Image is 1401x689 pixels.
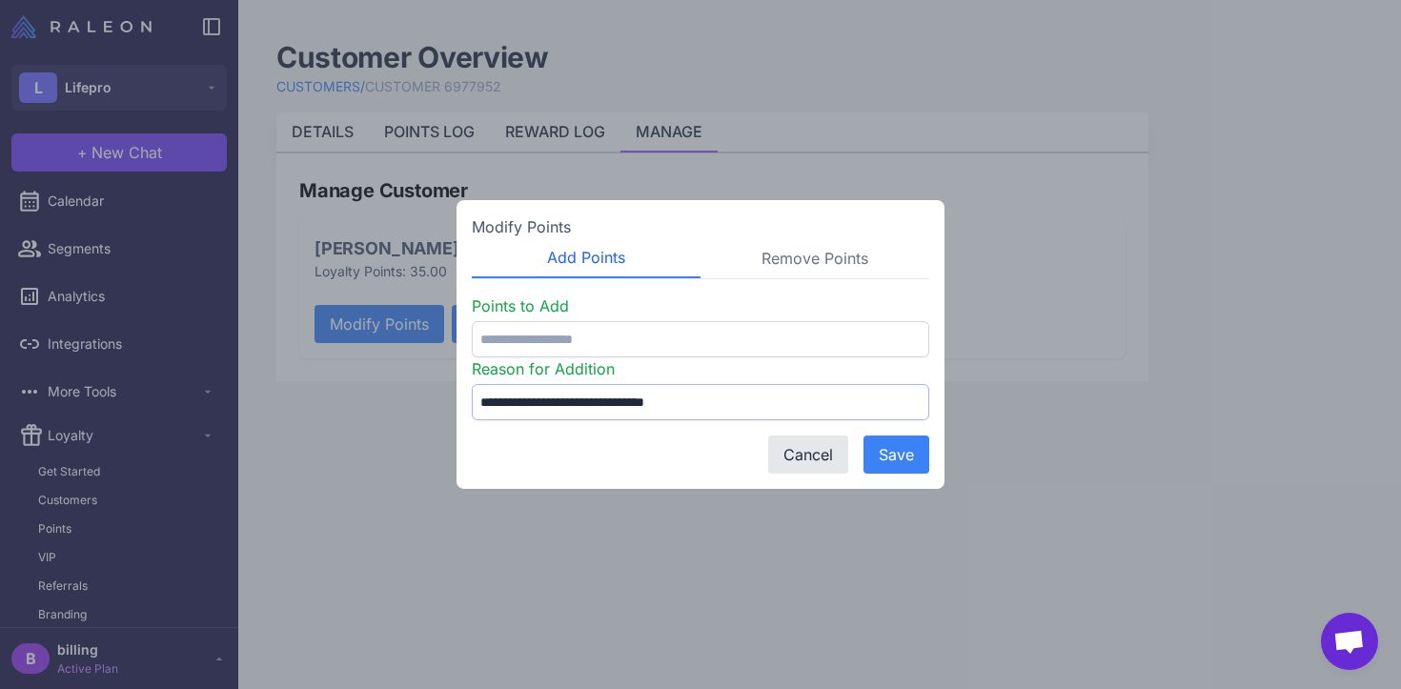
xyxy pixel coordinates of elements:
button: Remove Points [700,238,929,278]
h5: Modify Points [472,215,929,238]
button: Save [863,436,929,474]
button: Cancel [768,436,848,474]
a: Open chat [1321,613,1378,670]
label: Points to Add [472,296,569,315]
button: Add Points [472,238,700,278]
label: Reason for Addition [472,359,615,378]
